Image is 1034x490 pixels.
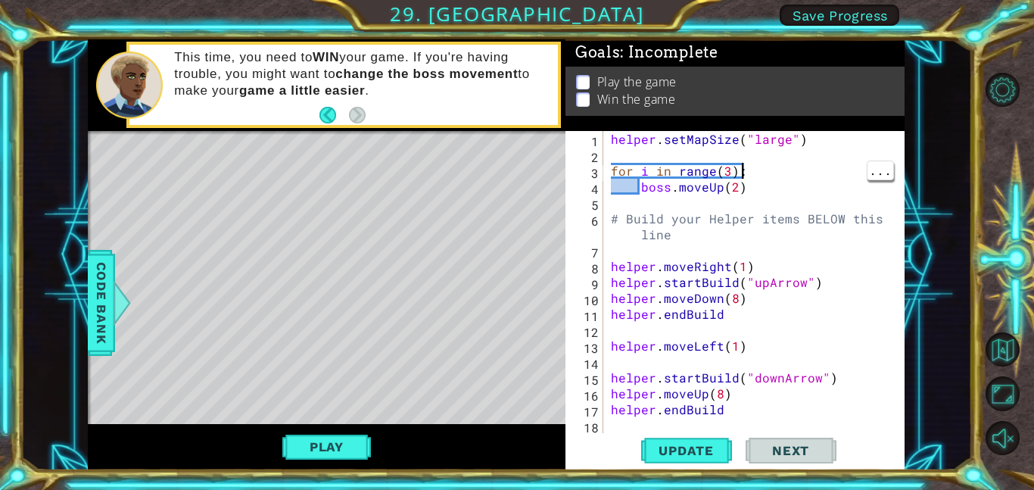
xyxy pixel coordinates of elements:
div: 18 [568,420,603,435]
span: Goals [575,43,718,62]
span: Next [757,443,824,458]
button: Back [319,107,349,123]
span: Code Bank [89,257,114,349]
span: ... [867,161,893,179]
span: : Incomplete [620,43,718,61]
button: Play [282,432,371,461]
div: 9 [568,276,603,292]
p: Play the game [597,73,677,90]
div: 1 [568,133,603,149]
strong: WIN [313,50,339,64]
div: 10 [568,292,603,308]
div: 5 [568,197,603,213]
div: 16 [568,388,603,404]
div: 4 [568,181,603,197]
div: 2 [568,149,603,165]
div: 14 [568,356,603,372]
button: Update [641,433,732,467]
button: Save Progress [780,5,899,26]
p: This time, you need to your game. If you're having trouble, you might want to to make your . [174,49,547,99]
button: Level Options [986,73,1020,107]
span: Save Progress [793,8,888,23]
button: Next [349,107,366,123]
div: 15 [568,372,603,388]
div: 3 [568,165,603,181]
a: Back to Map [988,328,1034,372]
strong: change the boss movement [335,67,518,81]
div: 17 [568,404,603,420]
div: 11 [568,308,603,324]
button: Next [746,433,836,467]
button: Back to Map [986,332,1020,367]
button: Unmute [986,421,1020,455]
strong: game a little easier [239,83,365,98]
span: Update [643,443,729,458]
div: 8 [568,261,603,276]
p: Win the game [597,91,676,108]
div: 12 [568,324,603,340]
button: Maximize Browser [986,376,1020,410]
div: 13 [568,340,603,356]
div: 6 [568,213,603,245]
div: 7 [568,245,603,261]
